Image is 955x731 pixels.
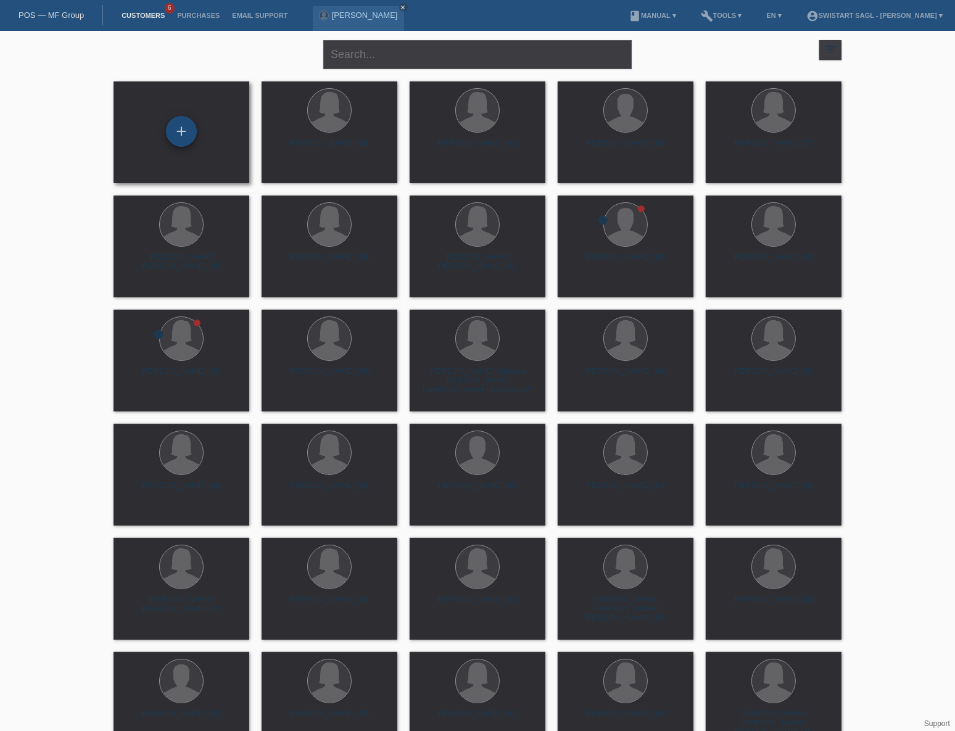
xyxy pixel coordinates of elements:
a: Email Support [226,12,294,19]
div: Add customer [167,121,196,142]
a: POS — MF Group [19,10,84,20]
div: [PERSON_NAME] (42) [420,138,535,158]
div: [PERSON_NAME] (41) [420,709,535,729]
div: unconfirmed, pending [153,329,164,342]
a: Purchases [171,12,226,19]
i: build [701,10,713,22]
div: [PERSON_NAME] (43) [271,481,387,500]
div: [PERSON_NAME] (39) [123,366,239,386]
div: [PERSON_NAME] Valdezia [PERSON_NAME] [PERSON_NAME] Klatzer (37) [420,366,535,389]
a: EN ▾ [761,12,788,19]
a: Customers [115,12,171,19]
input: Search... [323,40,632,69]
div: [PERSON_NAME] (62) [123,709,239,729]
div: [PERSON_NAME] (48) [271,138,387,158]
div: [PERSON_NAME] (53) [568,481,684,500]
a: close [399,3,408,12]
div: [PERSON_NAME] (26) [716,595,832,614]
i: book [629,10,641,22]
div: [PERSON_NAME] (58) [271,252,387,272]
div: [PERSON_NAME] [PERSON_NAME] (41) [420,252,535,272]
div: [PERSON_NAME] (45) [568,252,684,272]
i: error [153,329,164,340]
div: [PERSON_NAME] (26) [716,366,832,386]
a: Support [924,719,950,728]
div: [PERSON_NAME] (54) [568,709,684,729]
i: filter_list [824,43,837,56]
div: [PERSON_NAME] (31) [420,595,535,614]
i: account_circle [806,10,819,22]
div: [PERSON_NAME] (43) [420,481,535,500]
div: [PERSON_NAME] (40) [568,138,684,158]
div: [PERSON_NAME] (27) [716,138,832,158]
a: account_circleSwistart Sagl - [PERSON_NAME] ▾ [800,12,949,19]
a: buildTools ▾ [695,12,748,19]
div: [PERSON_NAME] [PERSON_NAME] [PERSON_NAME] (48) [716,709,832,731]
div: [PERSON_NAME] (30) [271,709,387,729]
div: [PERSON_NAME] (43) [716,252,832,272]
div: [PERSON_NAME] (40) [568,366,684,386]
i: error [597,215,608,226]
div: [PERSON_NAME] [PERSON_NAME] [PERSON_NAME] (39) [568,595,684,617]
div: [PERSON_NAME] (28) [716,481,832,500]
a: [PERSON_NAME] [332,10,398,20]
div: [PERSON_NAME] [PERSON_NAME] (36) [123,252,239,272]
div: [PERSON_NAME] [PERSON_NAME] (37) [123,595,239,614]
div: [PERSON_NAME] (22) [271,595,387,614]
span: 6 [165,3,175,14]
div: [PERSON_NAME] (56) [271,366,387,386]
div: Returned [597,215,608,228]
i: close [400,4,407,10]
a: bookManual ▾ [622,12,682,19]
div: [PERSON_NAME] (44) [123,481,239,500]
